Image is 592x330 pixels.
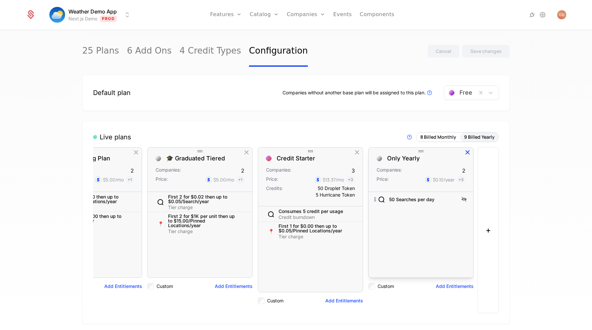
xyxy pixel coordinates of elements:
[462,45,510,58] button: Save changes
[104,283,142,290] button: Add Entitlements
[126,176,134,184] span: + 1
[266,226,276,236] div: 📍
[239,220,247,228] div: Hide Entitlement
[377,176,389,184] div: Price:
[180,36,241,67] a: 4 Credit Types
[460,195,468,204] div: Hide Entitlement
[249,36,308,67] a: Configuration
[103,177,124,183] div: $5.00 /mo
[325,297,363,304] button: Add Entitlements
[436,48,451,55] div: Cancel
[68,15,97,22] div: Next.js Demo
[436,283,474,290] button: Add Entitlements
[258,207,363,222] div: Consumes 5 credit per usageCredit burndown
[213,177,234,183] div: $5.00 /mo
[456,176,465,184] span: + 3
[258,222,363,241] div: 📍First 1 for $0.00 then up to $0.05/Pinned Locations/yearTier charge
[93,88,131,97] div: Default plan
[93,132,131,142] div: Live plans
[236,176,244,184] span: + 1
[168,205,236,210] div: Tier charge
[433,177,455,183] div: $0.10 /year
[156,176,168,184] div: Price:
[168,214,236,228] div: First 2 for $1K per unit then up to $15.00/Pinned Locations/year
[283,89,433,97] div: Companies without another base plan will be assigned to this plan.
[557,10,566,19] img: Cole Demo
[470,48,502,55] div: Save changes
[157,283,173,290] label: Custom
[239,198,247,206] div: Hide Entitlement
[389,197,434,202] div: 50 Searches per day
[350,227,358,236] div: Hide Entitlement
[156,219,165,229] div: 📍
[350,210,358,219] div: Hide Entitlement
[258,147,363,313] div: Credit StarterCompanies:3Price:$13.37/mo+3Credits:50 Droplet Token5 Hurricane TokenConsumes 5 cre...
[147,147,253,313] div: 🎓 Graduated TieredCompanies:2Price:$5.00/mo+1First 2 for $0.02 then up to $0.05/Search/yearTier c...
[51,8,131,22] button: Select environment
[49,7,65,23] img: Weather Demo App
[279,224,347,233] div: First 1 for $0.00 then up to $0.05/Pinned Locations/year
[266,176,278,184] div: Price:
[316,192,355,198] div: 5 Hurricane Token
[462,167,465,175] div: 2
[346,176,355,184] span: + 3
[368,147,474,313] div: Only YearlyCompanies:2Price:$0.10/year+350 Searches per dayCustomAdd Entitlements
[131,167,134,175] div: 2
[557,10,566,19] button: Open user button
[528,11,536,19] a: Integrations
[279,215,343,220] div: Credit burndown
[279,234,347,239] div: Tier charge
[100,15,117,22] span: Prod
[148,193,252,212] div: First 2 for $0.02 then up to $0.05/Search/yearTier charge
[241,167,244,175] div: 2
[387,155,420,161] div: Only Yearly
[428,45,459,58] button: Cancel
[267,297,284,304] label: Custom
[378,283,394,290] label: Custom
[316,185,355,192] div: 50 Droplet Token
[148,212,252,236] div: 📍First 2 for $1K per unit then up to $15.00/Pinned Locations/yearTier charge
[266,185,283,198] div: Credits:
[129,217,136,226] div: Hide Entitlement
[416,132,460,142] button: 8 Billed Monthly
[82,36,119,67] a: 25 Plans
[478,147,499,313] button: +
[460,132,499,142] button: 9 Billed Yearly
[168,229,236,234] div: Tier charge
[156,167,181,175] div: Companies:
[168,195,236,204] div: First 2 for $0.02 then up to $0.05/Search/year
[215,283,253,290] button: Add Entitlements
[127,36,172,67] a: 6 Add Ons
[377,167,402,175] div: Companies:
[352,167,355,175] div: 3
[129,198,136,206] div: Hide Entitlement
[323,177,344,183] div: $13.37 /mo
[166,155,225,161] div: 🎓 Graduated Tiered
[68,8,117,15] span: Weather Demo App
[266,167,291,175] div: Companies:
[277,155,315,161] div: Credit Starter
[279,209,343,214] div: Consumes 5 credit per usage
[539,11,547,19] a: Settings
[369,193,473,206] div: 50 Searches per day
